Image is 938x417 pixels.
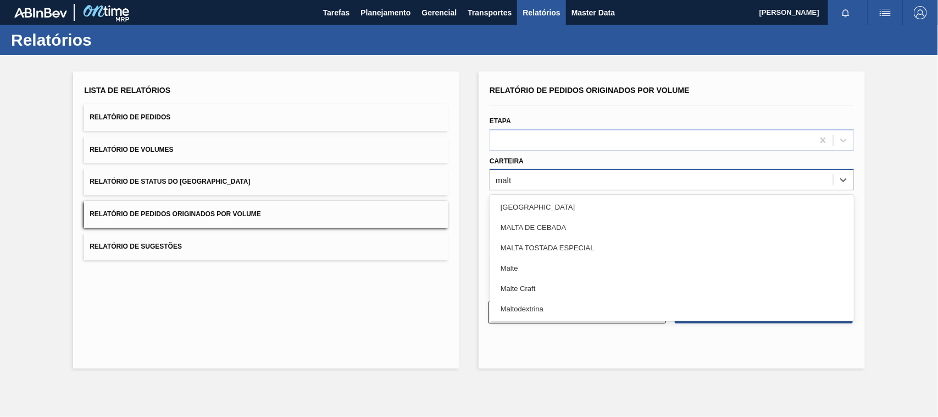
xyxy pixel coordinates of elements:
button: Relatório de Volumes [84,136,448,163]
button: Relatório de Sugestões [84,233,448,260]
div: Malte [490,258,854,278]
img: TNhmsLtSVTkK8tSr43FrP2fwEKptu5GPRR3wAAAABJRU5ErkJggg== [14,8,67,18]
span: Relatório de Pedidos Originados por Volume [490,86,690,95]
span: Tarefas [323,6,350,19]
span: Relatório de Pedidos [90,113,170,121]
button: Relatório de Pedidos [84,104,448,131]
span: Relatórios [523,6,560,19]
label: Etapa [490,117,511,125]
div: [GEOGRAPHIC_DATA] [490,197,854,217]
button: Relatório de Status do [GEOGRAPHIC_DATA] [84,168,448,195]
button: Relatório de Pedidos Originados por Volume [84,201,448,228]
span: Planejamento [360,6,410,19]
div: MALTA DE CEBADA [490,217,854,238]
img: userActions [879,6,892,19]
label: Carteira [490,157,524,165]
span: Transportes [468,6,512,19]
img: Logout [914,6,927,19]
span: Relatório de Pedidos Originados por Volume [90,210,261,218]
span: Relatório de Sugestões [90,243,182,250]
span: Master Data [571,6,615,19]
div: MALTA TOSTADA ESPECIAL [490,238,854,258]
div: Malte Craft [490,278,854,299]
span: Gerencial [422,6,457,19]
span: Relatório de Status do [GEOGRAPHIC_DATA] [90,178,250,185]
button: Limpar [489,301,666,323]
div: Maltodextrina [490,299,854,319]
span: Lista de Relatórios [84,86,170,95]
button: Notificações [828,5,863,20]
span: Relatório de Volumes [90,146,173,153]
h1: Relatórios [11,34,206,46]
